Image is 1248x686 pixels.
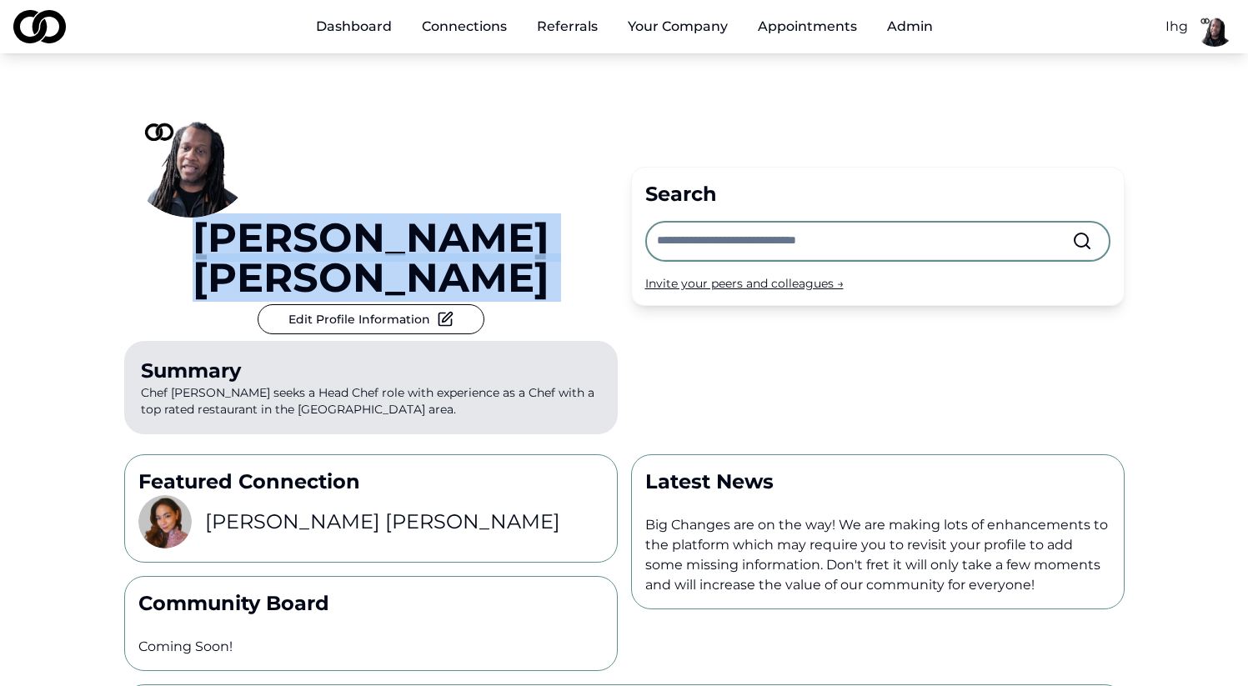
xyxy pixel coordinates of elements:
div: Invite your peers and colleagues → [645,275,1110,292]
h3: [PERSON_NAME] [PERSON_NAME] [205,508,560,535]
a: Dashboard [303,10,405,43]
div: Summary [141,358,601,384]
div: Search [645,181,1110,208]
img: fc566690-cf65-45d8-a465-1d4f683599e2-basimCC1-profile_picture.png [1195,7,1235,47]
button: Edit Profile Information [258,304,484,334]
p: Latest News [645,468,1110,495]
p: Coming Soon! [138,637,604,657]
nav: Main [303,10,946,43]
img: fc566690-cf65-45d8-a465-1d4f683599e2-basimCC1-profile_picture.png [124,84,258,218]
button: Admin [874,10,946,43]
p: Chef [PERSON_NAME] seeks a Head Chef role with experience as a Chef with a top rated restaurant i... [124,341,618,434]
a: Connections [408,10,520,43]
p: Big Changes are on the way! We are making lots of enhancements to the platform which may require ... [645,515,1110,595]
p: Featured Connection [138,468,604,495]
a: Referrals [524,10,611,43]
button: Your Company [614,10,741,43]
img: 8403e352-10e5-4e27-92ef-779448c4ad7c-Photoroom-20250303_112017-profile_picture.png [138,495,192,548]
a: Appointments [744,10,870,43]
p: Community Board [138,590,604,617]
img: logo [13,10,66,43]
a: [PERSON_NAME] [PERSON_NAME] [124,218,618,298]
button: Ihg [1165,17,1188,37]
